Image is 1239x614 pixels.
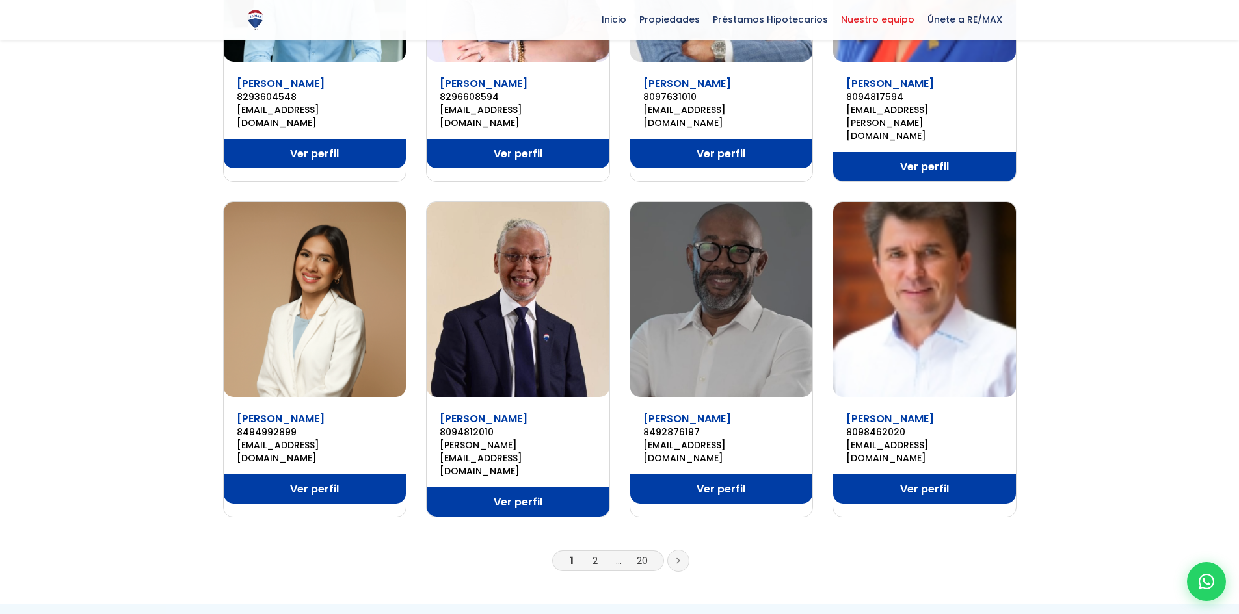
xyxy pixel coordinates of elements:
[237,103,393,129] a: [EMAIL_ADDRESS][DOMAIN_NAME]
[846,426,1003,439] a: 8098462020
[427,487,609,517] a: Ver perfil
[633,10,706,29] span: Propiedades
[595,10,633,29] span: Inicio
[237,411,325,426] a: [PERSON_NAME]
[244,8,267,31] img: Logo de REMAX
[846,90,1003,103] a: 8094817594
[630,139,813,168] a: Ver perfil
[833,474,1016,504] a: Ver perfil
[643,439,800,465] a: [EMAIL_ADDRESS][DOMAIN_NAME]
[440,103,596,129] a: [EMAIL_ADDRESS][DOMAIN_NAME]
[630,474,813,504] a: Ver perfil
[440,439,596,478] a: [PERSON_NAME][EMAIL_ADDRESS][DOMAIN_NAME]
[833,202,1016,397] img: Angel Cimentada
[427,202,609,397] img: Andres Martinez
[643,90,800,103] a: 8097631010
[440,76,527,91] a: [PERSON_NAME]
[643,103,800,129] a: [EMAIL_ADDRESS][DOMAIN_NAME]
[440,411,527,426] a: [PERSON_NAME]
[237,76,325,91] a: [PERSON_NAME]
[637,554,648,567] a: 20
[846,76,934,91] a: [PERSON_NAME]
[846,439,1003,465] a: [EMAIL_ADDRESS][DOMAIN_NAME]
[224,139,406,168] a: Ver perfil
[570,554,574,567] a: 1
[630,202,813,397] img: Angel Celestino
[237,426,393,439] a: 8494992899
[224,202,406,397] img: Andrea Chauca
[643,411,731,426] a: [PERSON_NAME]
[846,411,934,426] a: [PERSON_NAME]
[237,90,393,103] a: 8293604548
[224,474,406,504] a: Ver perfil
[706,10,834,29] span: Préstamos Hipotecarios
[616,554,622,567] a: ...
[427,139,609,168] a: Ver perfil
[833,152,1016,181] a: Ver perfil
[643,426,800,439] a: 8492876197
[834,10,921,29] span: Nuestro equipo
[643,76,731,91] a: [PERSON_NAME]
[921,10,1009,29] span: Únete a RE/MAX
[440,90,596,103] a: 8296608594
[237,439,393,465] a: [EMAIL_ADDRESS][DOMAIN_NAME]
[440,426,596,439] a: 8094812010
[593,554,598,567] a: 2
[846,103,1003,142] a: [EMAIL_ADDRESS][PERSON_NAME][DOMAIN_NAME]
